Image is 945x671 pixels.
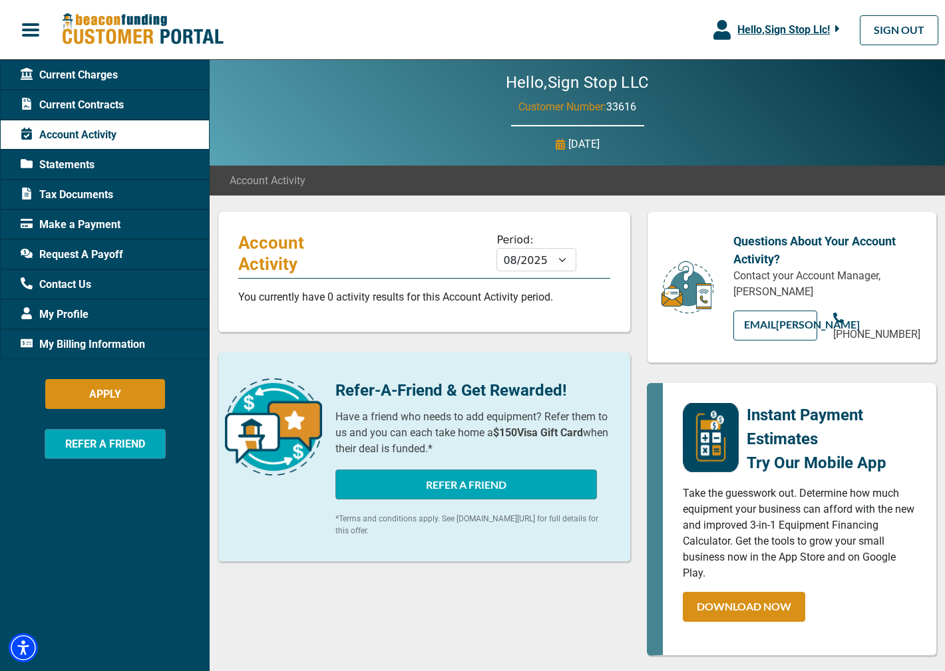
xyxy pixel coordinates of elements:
span: 33616 [606,100,636,113]
span: Current Charges [21,67,118,83]
a: EMAIL[PERSON_NAME] [733,311,817,340]
span: My Profile [21,307,89,323]
img: mobile-app-logo.png [683,403,739,472]
b: $150 Visa Gift Card [493,426,583,439]
span: Request A Payoff [21,247,123,263]
span: Tax Documents [21,187,113,203]
span: My Billing Information [21,336,145,352]
a: DOWNLOAD NOW [683,592,805,622]
span: Statements [21,157,94,173]
h2: Hello, Sign Stop LLC [466,73,689,92]
span: Contact Us [21,277,91,293]
span: Current Contracts [21,97,124,113]
div: Accessibility Menu [9,633,38,662]
p: Try Our Mobile App [747,451,916,475]
span: Account Activity [230,173,305,189]
button: REFER A FRIEND [45,429,166,459]
span: [PHONE_NUMBER] [833,328,920,340]
img: refer-a-friend-icon.png [225,378,322,475]
p: Contact your Account Manager, [PERSON_NAME] [733,268,916,300]
label: Period: [496,233,533,246]
p: Take the guesswork out. Determine how much equipment your business can afford with the new and im... [683,485,916,581]
a: [PHONE_NUMBER] [833,311,920,342]
a: SIGN OUT [860,15,938,45]
button: APPLY [45,379,165,409]
p: *Terms and conditions apply. See [DOMAIN_NAME][URL] for full details for this offer. [335,513,610,537]
p: Have a friend who needs to add equipment? Refer them to us and you can each take home a when thei... [335,409,610,457]
span: Account Activity [21,127,116,143]
button: REFER A FRIEND [335,470,597,499]
p: You currently have 0 activity results for this Account Activity period. [238,289,610,305]
p: Refer-A-Friend & Get Rewarded! [335,378,610,402]
img: customer-service.png [658,260,717,315]
span: Hello, Sign Stop Llc ! [737,23,830,36]
p: Account Activity [238,232,351,275]
img: Beacon Funding Customer Portal Logo [61,13,224,47]
span: Make a Payment [21,217,120,233]
p: Instant Payment Estimates [747,403,916,451]
p: [DATE] [568,136,600,152]
span: Customer Number: [518,100,606,113]
p: Questions About Your Account Activity? [733,232,916,268]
